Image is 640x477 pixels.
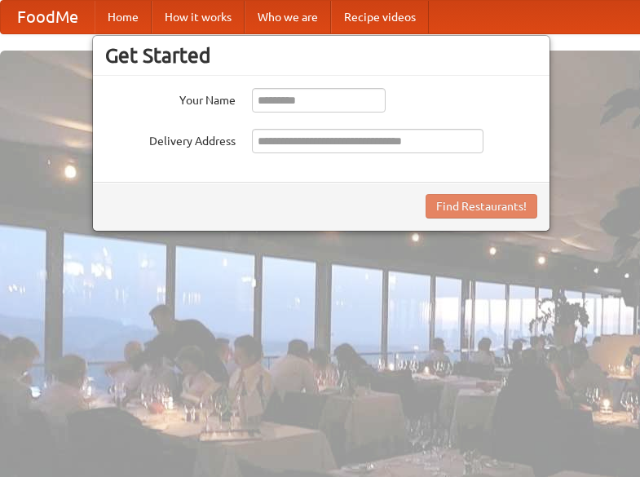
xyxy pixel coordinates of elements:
[245,1,331,33] a: Who we are
[105,129,236,149] label: Delivery Address
[331,1,429,33] a: Recipe videos
[1,1,95,33] a: FoodMe
[105,88,236,108] label: Your Name
[152,1,245,33] a: How it works
[95,1,152,33] a: Home
[105,43,537,68] h3: Get Started
[426,194,537,219] button: Find Restaurants!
